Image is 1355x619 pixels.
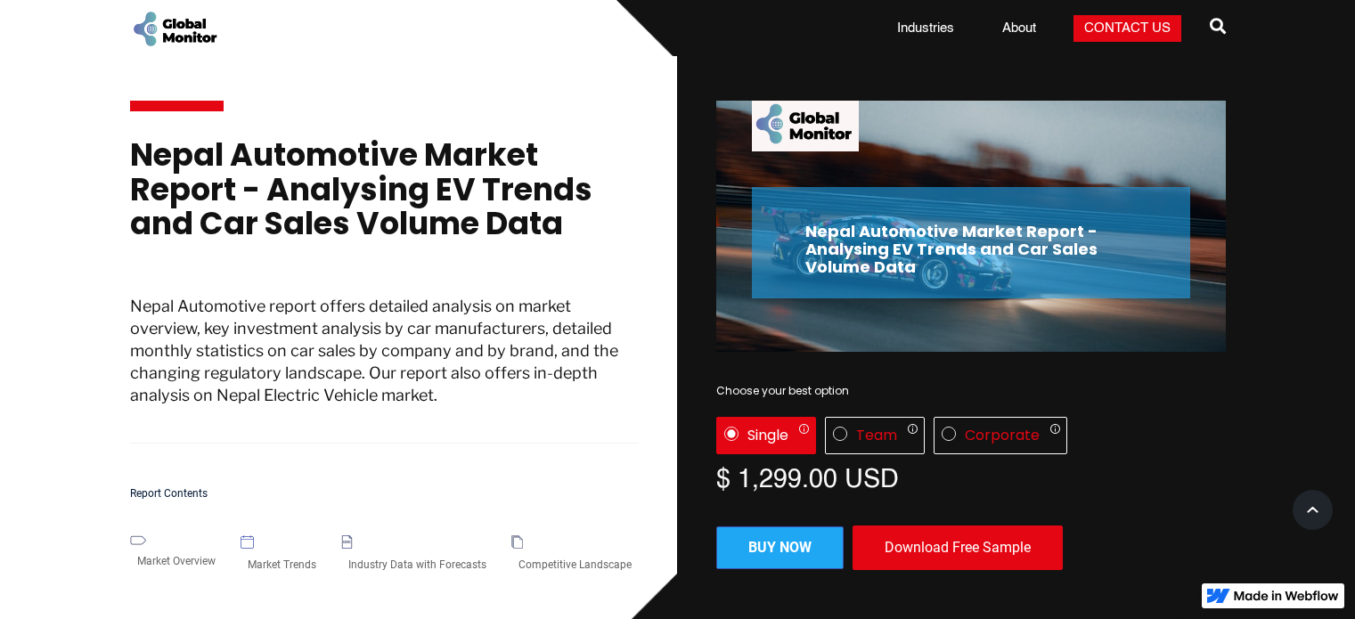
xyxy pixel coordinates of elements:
[886,20,965,37] a: Industries
[716,417,1226,454] div: License
[130,138,640,259] h1: Nepal Automotive Market Report - Analysing EV Trends and Car Sales Volume Data
[805,223,1137,275] h2: Nepal Automotive Market Report - Analysing EV Trends and Car Sales Volume Data
[992,20,1047,37] a: About
[716,382,1226,400] div: Choose your best option
[130,488,640,500] h5: Report Contents
[1210,13,1226,38] span: 
[716,526,844,569] a: Buy now
[341,549,494,581] div: Industry Data with Forecasts
[1073,15,1181,42] a: Contact Us
[716,463,1226,490] div: $ 1,299.00 USD
[1234,590,1339,601] img: Made in Webflow
[856,427,897,444] div: Team
[241,549,323,581] div: Market Trends
[1210,11,1226,46] a: 
[511,549,639,581] div: Competitive Landscape
[747,427,788,444] div: Single
[130,295,640,444] p: Nepal Automotive report offers detailed analysis on market overview, key investment analysis by c...
[965,427,1040,444] div: Corporate
[130,9,219,49] a: home
[853,525,1063,570] div: Download Free Sample
[130,545,223,577] div: Market Overview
